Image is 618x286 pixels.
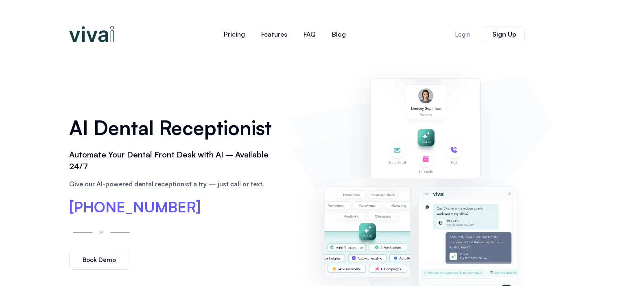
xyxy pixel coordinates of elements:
span: Login [455,31,470,37]
a: Book Demo [69,250,129,270]
h2: Automate Your Dental Front Desk with AI – Available 24/7 [69,149,279,172]
span: Sign Up [492,31,516,37]
a: Features [253,24,295,44]
h1: AI Dental Receptionist [69,114,279,142]
span: Book Demo [83,257,116,263]
nav: Menu [167,24,403,44]
a: Login [445,26,480,42]
p: Give our AI-powered dental receptionist a try — just call or text. [69,179,279,189]
a: Blog [324,24,354,44]
a: [PHONE_NUMBER] [69,200,201,214]
a: FAQ [295,24,324,44]
a: Sign Up [484,26,525,42]
a: Pricing [216,24,253,44]
p: or [96,227,106,236]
